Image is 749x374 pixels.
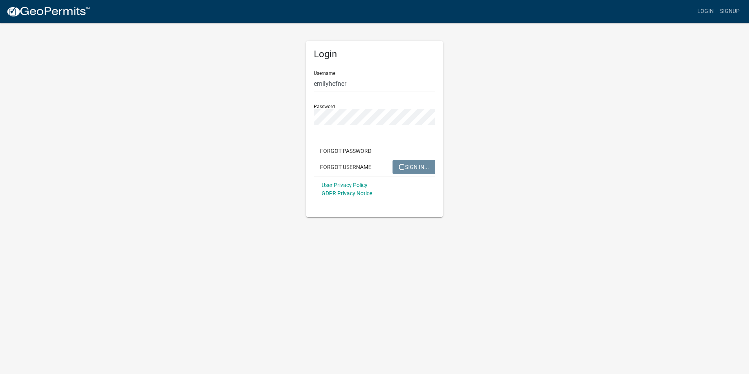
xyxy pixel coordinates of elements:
[314,49,435,60] h5: Login
[393,160,435,174] button: SIGN IN...
[717,4,743,19] a: Signup
[322,190,372,196] a: GDPR Privacy Notice
[314,160,378,174] button: Forgot Username
[694,4,717,19] a: Login
[314,144,378,158] button: Forgot Password
[399,163,429,170] span: SIGN IN...
[322,182,367,188] a: User Privacy Policy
